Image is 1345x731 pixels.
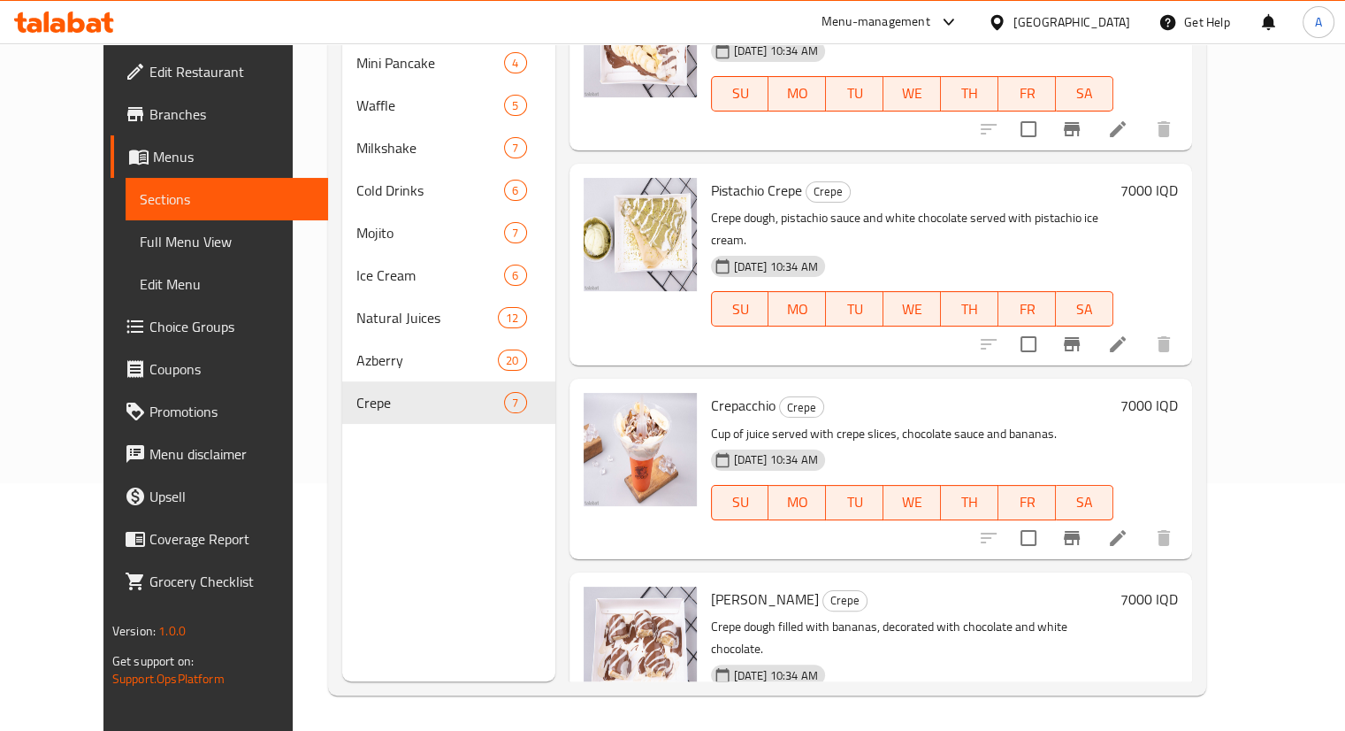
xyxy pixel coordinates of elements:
div: Waffle [356,95,504,116]
span: MO [776,296,819,322]
span: SU [719,81,762,106]
div: items [504,52,526,73]
span: SA [1063,81,1106,106]
button: SU [711,485,769,520]
span: SA [1063,489,1106,515]
span: Select to update [1010,111,1047,148]
a: Coupons [111,348,328,390]
div: Mojito7 [342,212,554,254]
div: Mojito [356,222,504,243]
img: Pistachio Crepe [584,178,697,291]
div: items [504,95,526,116]
div: items [504,265,526,286]
span: SU [719,296,762,322]
span: Azberry [356,350,498,371]
span: [DATE] 10:34 AM [727,451,825,468]
span: Menus [153,146,314,167]
span: FR [1005,489,1049,515]
div: Menu-management [822,12,930,33]
button: WE [883,485,941,520]
button: delete [1142,517,1185,559]
a: Upsell [111,475,328,518]
button: Branch-specific-item [1051,517,1093,559]
span: SA [1063,296,1106,322]
div: Crepe7 [342,381,554,424]
span: A [1315,12,1322,32]
button: FR [998,291,1056,327]
span: 6 [505,182,525,199]
span: Coverage Report [149,528,314,550]
a: Grocery Checklist [111,560,328,603]
button: TH [941,76,998,112]
span: Crepe [806,181,850,202]
button: TH [941,485,998,520]
div: Crepe [356,392,504,413]
span: Mini Pancake [356,52,504,73]
div: items [498,307,526,328]
button: MO [768,485,826,520]
span: Coupons [149,358,314,380]
span: TU [833,489,876,515]
a: Support.OpsPlatform [112,667,225,690]
span: Get support on: [112,650,194,673]
a: Menus [111,135,328,178]
button: Branch-specific-item [1051,108,1093,150]
span: WE [890,296,934,322]
span: [PERSON_NAME] [711,586,819,612]
span: FR [1005,296,1049,322]
div: Crepe [779,396,824,418]
button: Branch-specific-item [1051,323,1093,365]
span: TH [948,81,991,106]
span: Ice Cream [356,265,504,286]
div: Natural Juices12 [342,296,554,339]
span: Crepe [823,590,867,611]
button: delete [1142,108,1185,150]
button: WE [883,291,941,327]
span: Milkshake [356,137,504,158]
a: Edit menu item [1107,527,1128,549]
span: Upsell [149,486,314,507]
a: Choice Groups [111,305,328,348]
span: Version: [112,619,156,643]
span: [DATE] 10:34 AM [727,667,825,684]
span: TU [833,296,876,322]
span: WE [890,489,934,515]
span: Sections [140,189,314,210]
span: Pistachio Crepe [711,177,802,204]
button: TU [826,76,883,112]
a: Edit Restaurant [111,50,328,93]
span: Promotions [149,401,314,422]
span: Natural Juices [356,307,498,328]
h6: 7000 IQD [1120,178,1178,203]
div: Milkshake7 [342,127,554,169]
span: Cold Drinks [356,180,504,201]
a: Coverage Report [111,518,328,560]
div: Crepe [806,181,851,203]
h6: 7000 IQD [1120,393,1178,418]
div: Waffle5 [342,84,554,127]
button: delete [1142,323,1185,365]
img: Sushi Crepe [584,587,697,700]
span: Grocery Checklist [149,571,314,592]
span: [DATE] 10:34 AM [727,42,825,59]
div: items [504,137,526,158]
span: 1.0.0 [158,619,186,643]
span: Branches [149,104,314,125]
p: Crepe dough filled with bananas, decorated with chocolate and white chocolate. [711,616,1114,660]
span: TH [948,296,991,322]
span: 20 [499,352,525,369]
button: SA [1056,485,1113,520]
img: Crepacchio [584,393,697,506]
span: Edit Restaurant [149,61,314,82]
span: Crepe [780,397,823,418]
a: Edit menu item [1107,334,1128,355]
span: 6 [505,267,525,284]
button: WE [883,76,941,112]
div: Cold Drinks6 [342,169,554,212]
p: Crepe dough, pistachio sauce and white chocolate served with pistachio ice cream. [711,207,1114,251]
button: SA [1056,291,1113,327]
button: FR [998,76,1056,112]
div: Mini Pancake4 [342,42,554,84]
